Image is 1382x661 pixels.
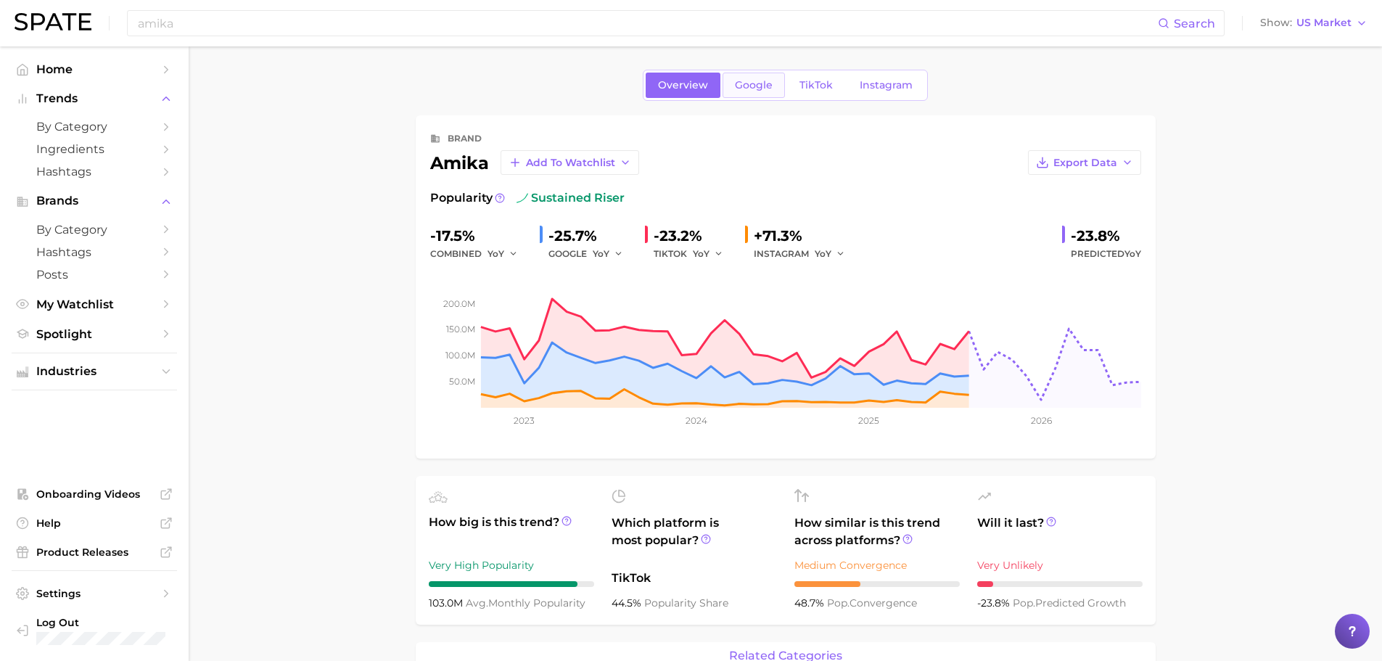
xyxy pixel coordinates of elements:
a: My Watchlist [12,293,177,316]
span: YoY [1124,248,1141,259]
tspan: 2025 [858,415,879,426]
span: Add to Watchlist [526,157,615,169]
span: YoY [693,247,709,260]
a: Onboarding Videos [12,483,177,505]
span: YoY [815,247,831,260]
button: Export Data [1028,150,1141,175]
span: by Category [36,120,152,134]
span: Industries [36,365,152,378]
a: Ingredients [12,138,177,160]
button: Brands [12,190,177,212]
div: TIKTOK [654,245,733,263]
span: Hashtags [36,245,152,259]
span: Posts [36,268,152,282]
span: Show [1260,19,1292,27]
div: 4 / 10 [794,581,960,587]
div: Medium Convergence [794,557,960,574]
div: brand [448,130,482,147]
span: Predicted [1071,245,1141,263]
a: Hashtags [12,241,177,263]
a: by Category [12,218,177,241]
img: SPATE [15,13,91,30]
span: sustained riser [517,189,625,207]
button: YoY [488,245,519,263]
span: Which platform is most popular? [612,514,777,562]
input: Search here for a brand, industry, or ingredient [136,11,1158,36]
span: monthly popularity [466,596,585,609]
span: My Watchlist [36,297,152,311]
span: Hashtags [36,165,152,178]
tspan: 2026 [1030,415,1051,426]
div: GOOGLE [548,245,633,263]
span: Onboarding Videos [36,488,152,501]
span: Product Releases [36,546,152,559]
div: -23.2% [654,224,733,247]
button: ShowUS Market [1256,14,1371,33]
span: Google [735,79,773,91]
a: Google [723,73,785,98]
abbr: average [466,596,488,609]
span: Home [36,62,152,76]
div: 1 / 10 [977,581,1143,587]
a: by Category [12,115,177,138]
span: convergence [827,596,917,609]
span: Brands [36,194,152,208]
a: Overview [646,73,720,98]
tspan: 2024 [686,415,707,426]
span: Export Data [1053,157,1117,169]
a: Product Releases [12,541,177,563]
span: 44.5% [612,596,644,609]
abbr: popularity index [827,596,850,609]
span: YoY [593,247,609,260]
span: TikTok [799,79,833,91]
div: Very High Popularity [429,557,594,574]
span: US Market [1296,19,1352,27]
span: Settings [36,587,152,600]
div: -25.7% [548,224,633,247]
span: predicted growth [1013,596,1126,609]
button: Industries [12,361,177,382]
span: Help [36,517,152,530]
span: Will it last? [977,514,1143,549]
a: Spotlight [12,323,177,345]
div: -23.8% [1071,224,1141,247]
a: Help [12,512,177,534]
span: TikTok [612,570,777,587]
span: 103.0m [429,596,466,609]
a: Settings [12,583,177,604]
span: popularity share [644,596,728,609]
span: -23.8% [977,596,1013,609]
span: Search [1174,17,1215,30]
div: +71.3% [754,224,855,247]
span: Trends [36,92,152,105]
span: Ingredients [36,142,152,156]
tspan: 2023 [514,415,535,426]
a: Instagram [847,73,925,98]
span: by Category [36,223,152,237]
button: YoY [593,245,624,263]
button: YoY [815,245,846,263]
button: Trends [12,88,177,110]
button: Add to Watchlist [501,150,639,175]
span: Instagram [860,79,913,91]
span: How big is this trend? [429,514,594,549]
span: How similar is this trend across platforms? [794,514,960,549]
span: Overview [658,79,708,91]
a: Home [12,58,177,81]
span: YoY [488,247,504,260]
div: INSTAGRAM [754,245,855,263]
div: -17.5% [430,224,528,247]
div: Very Unlikely [977,557,1143,574]
a: Log out. Currently logged in with e-mail annie.penrod@loveamika.com. [12,612,177,649]
span: 48.7% [794,596,827,609]
div: 9 / 10 [429,581,594,587]
span: Log Out [36,616,191,629]
span: Popularity [430,189,493,207]
abbr: popularity index [1013,596,1035,609]
a: Hashtags [12,160,177,183]
button: YoY [693,245,724,263]
img: sustained riser [517,192,528,204]
a: Posts [12,263,177,286]
a: TikTok [787,73,845,98]
span: Spotlight [36,327,152,341]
